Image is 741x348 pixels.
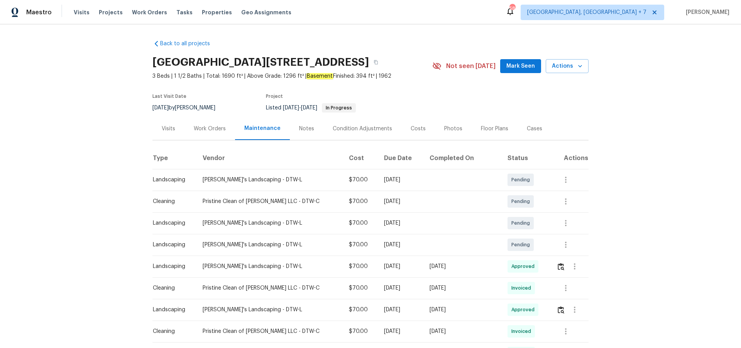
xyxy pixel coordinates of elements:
[176,10,193,15] span: Tasks
[683,9,729,16] span: [PERSON_NAME]
[203,241,337,249] div: [PERSON_NAME]'s Landscaping - DTW-L
[558,263,564,270] img: Review Icon
[384,176,417,184] div: [DATE]
[203,284,337,292] div: Pristine Clean of [PERSON_NAME] LLC - DTW-C
[511,328,534,335] span: Invoiced
[384,219,417,227] div: [DATE]
[132,9,167,16] span: Work Orders
[203,306,337,314] div: [PERSON_NAME]'s Landscaping - DTW-L
[244,125,281,132] div: Maintenance
[299,125,314,133] div: Notes
[194,125,226,133] div: Work Orders
[444,125,462,133] div: Photos
[349,284,372,292] div: $70.00
[26,9,52,16] span: Maestro
[511,219,533,227] span: Pending
[153,219,190,227] div: Landscaping
[511,284,534,292] span: Invoiced
[301,105,317,111] span: [DATE]
[384,306,417,314] div: [DATE]
[511,263,538,270] span: Approved
[333,125,392,133] div: Condition Adjustments
[349,241,372,249] div: $70.00
[501,147,550,169] th: Status
[152,103,225,113] div: by [PERSON_NAME]
[152,105,169,111] span: [DATE]
[527,125,542,133] div: Cases
[203,176,337,184] div: [PERSON_NAME]'s Landscaping - DTW-L
[153,198,190,205] div: Cleaning
[152,72,432,80] span: 3 Beds | 1 1/2 Baths | Total: 1690 ft² | Above Grade: 1296 ft² | Finished: 394 ft² | 1962
[446,62,496,70] span: Not seen [DATE]
[349,328,372,335] div: $70.00
[423,147,501,169] th: Completed On
[430,306,495,314] div: [DATE]
[349,219,372,227] div: $70.00
[500,59,541,73] button: Mark Seen
[241,9,291,16] span: Geo Assignments
[384,284,417,292] div: [DATE]
[558,306,564,314] img: Review Icon
[349,263,372,270] div: $70.00
[509,5,515,12] div: 58
[153,263,190,270] div: Landscaping
[369,55,383,69] button: Copy Address
[384,241,417,249] div: [DATE]
[323,106,355,110] span: In Progress
[203,328,337,335] div: Pristine Clean of [PERSON_NAME] LLC - DTW-C
[306,73,333,79] em: Basement
[266,105,356,111] span: Listed
[430,263,495,270] div: [DATE]
[203,219,337,227] div: [PERSON_NAME]'s Landscaping - DTW-L
[430,284,495,292] div: [DATE]
[384,198,417,205] div: [DATE]
[430,328,495,335] div: [DATE]
[349,306,372,314] div: $70.00
[162,125,175,133] div: Visits
[153,306,190,314] div: Landscaping
[506,61,535,71] span: Mark Seen
[343,147,378,169] th: Cost
[511,176,533,184] span: Pending
[203,263,337,270] div: [PERSON_NAME]'s Landscaping - DTW-L
[349,198,372,205] div: $70.00
[153,328,190,335] div: Cleaning
[550,147,589,169] th: Actions
[153,241,190,249] div: Landscaping
[557,257,565,276] button: Review Icon
[99,9,123,16] span: Projects
[378,147,423,169] th: Due Date
[411,125,426,133] div: Costs
[384,263,417,270] div: [DATE]
[349,176,372,184] div: $70.00
[552,61,582,71] span: Actions
[266,94,283,99] span: Project
[153,176,190,184] div: Landscaping
[152,94,186,99] span: Last Visit Date
[203,198,337,205] div: Pristine Clean of [PERSON_NAME] LLC - DTW-C
[546,59,589,73] button: Actions
[527,9,646,16] span: [GEOGRAPHIC_DATA], [GEOGRAPHIC_DATA] + 7
[511,241,533,249] span: Pending
[152,40,227,48] a: Back to all projects
[196,147,343,169] th: Vendor
[557,300,565,319] button: Review Icon
[152,147,196,169] th: Type
[74,9,90,16] span: Visits
[153,284,190,292] div: Cleaning
[511,198,533,205] span: Pending
[152,58,369,66] h2: [GEOGRAPHIC_DATA][STREET_ADDRESS]
[202,9,232,16] span: Properties
[283,105,317,111] span: -
[283,105,299,111] span: [DATE]
[511,306,538,314] span: Approved
[481,125,508,133] div: Floor Plans
[384,328,417,335] div: [DATE]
